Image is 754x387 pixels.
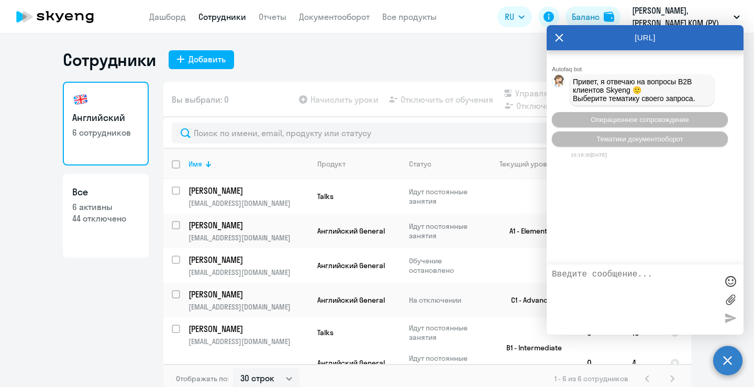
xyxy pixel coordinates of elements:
[72,185,139,199] h3: Все
[481,214,579,248] td: A1 - Elementary
[188,159,202,169] div: Имя
[317,295,385,305] span: Английский General
[604,12,614,22] img: balance
[188,219,308,231] a: [PERSON_NAME]
[317,358,385,368] span: Английский General
[572,10,600,23] div: Баланс
[497,6,532,27] button: RU
[188,337,308,346] p: [EMAIL_ADDRESS][DOMAIN_NAME]
[409,353,481,372] p: Идут постоянные занятия
[505,10,514,23] span: RU
[188,302,308,312] p: [EMAIL_ADDRESS][DOMAIN_NAME]
[63,174,149,258] a: Все6 активны44 отключено
[552,75,565,90] img: bot avatar
[500,159,559,169] div: Текущий уровень
[382,12,437,22] a: Все продукты
[573,78,695,103] span: Привет, я отвечаю на вопросы B2B клиентов Skyeng 🙂 Выберите тематику своего запроса.
[409,323,481,342] p: Идут постоянные занятия
[172,93,229,106] span: Вы выбрали: 0
[591,116,689,124] span: Операционное сопровождение
[72,201,139,213] p: 6 активны
[409,295,481,305] p: На отключении
[552,66,744,72] div: Autofaq bot
[72,213,139,224] p: 44 отключено
[188,185,307,196] p: [PERSON_NAME]
[317,261,385,270] span: Английский General
[571,152,607,158] time: 16:18:30[DATE]
[188,219,307,231] p: [PERSON_NAME]
[596,135,683,143] span: Тематики документооборот
[317,328,334,337] span: Talks
[188,185,308,196] a: [PERSON_NAME]
[409,256,481,275] p: Обучение остановлено
[552,112,728,127] button: Операционное сопровождение
[188,198,308,208] p: [EMAIL_ADDRESS][DOMAIN_NAME]
[188,323,308,335] a: [PERSON_NAME]
[72,111,139,125] h3: Английский
[72,91,89,108] img: english
[481,317,579,378] td: B1 - Intermediate
[624,348,662,378] td: 4
[299,12,370,22] a: Документооборот
[72,127,139,138] p: 6 сотрудников
[188,254,308,266] a: [PERSON_NAME]
[63,49,156,70] h1: Сотрудники
[198,12,246,22] a: Сотрудники
[317,159,346,169] div: Продукт
[188,323,307,335] p: [PERSON_NAME]
[632,4,729,29] p: [PERSON_NAME], [PERSON_NAME].КОМ (РУ), ООО
[149,12,186,22] a: Дашборд
[188,159,308,169] div: Имя
[317,192,334,201] span: Talks
[172,123,683,143] input: Поиск по имени, email, продукту или статусу
[188,254,307,266] p: [PERSON_NAME]
[627,4,745,29] button: [PERSON_NAME], [PERSON_NAME].КОМ (РУ), ООО
[481,283,579,317] td: C1 - Advanced
[188,233,308,242] p: [EMAIL_ADDRESS][DOMAIN_NAME]
[552,131,728,147] button: Тематики документооборот
[409,187,481,206] p: Идут постоянные занятия
[259,12,286,22] a: Отчеты
[409,159,431,169] div: Статус
[169,50,234,69] button: Добавить
[555,374,628,383] span: 1 - 6 из 6 сотрудников
[63,82,149,165] a: Английский6 сотрудников
[188,289,307,300] p: [PERSON_NAME]
[579,348,624,378] td: 0
[409,222,481,240] p: Идут постоянные занятия
[565,6,620,27] button: Балансbalance
[317,226,385,236] span: Английский General
[490,159,578,169] div: Текущий уровень
[188,289,308,300] a: [PERSON_NAME]
[188,53,226,65] div: Добавить
[176,374,229,383] span: Отображать по:
[188,268,308,277] p: [EMAIL_ADDRESS][DOMAIN_NAME]
[723,292,738,307] label: Лимит 10 файлов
